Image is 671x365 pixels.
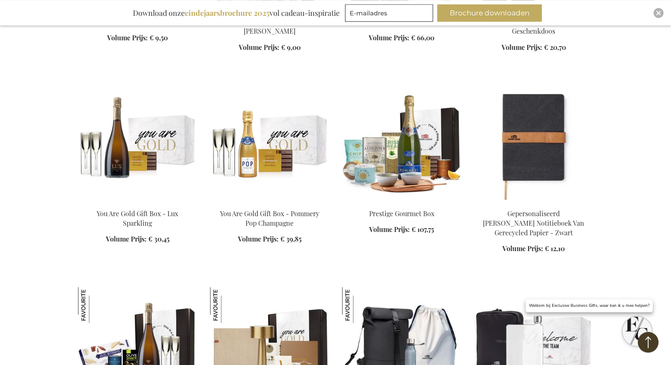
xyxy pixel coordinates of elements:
[345,4,433,22] input: E-mailadres
[502,43,566,52] a: Volume Prijs: € 20,70
[106,234,169,244] a: Volume Prijs: € 30,45
[369,225,410,234] span: Volume Prijs:
[502,43,542,52] span: Volume Prijs:
[239,43,301,52] a: Volume Prijs: € 9,00
[369,225,434,234] a: Volume Prijs: € 107,75
[281,43,301,52] span: € 9,00
[238,234,301,244] a: Volume Prijs: € 39,85
[78,199,197,207] a: You Are Gold Gift Box - Lux Sparkling
[148,234,169,243] span: € 30,45
[210,86,329,202] img: You Are Gold Gift Box - Pommery Pop Champagne
[78,287,114,323] img: Zoete & Zoute LUX Apéro-set
[369,209,434,218] a: Prestige Gourmet Box
[656,10,661,15] img: Close
[474,199,593,207] a: Personalised Bosler Recycled Paper Notebook - Black
[149,33,168,42] span: € 9,50
[280,234,301,243] span: € 39,85
[369,33,409,42] span: Volume Prijs:
[502,244,543,253] span: Volume Prijs:
[129,4,343,22] div: Download onze vol cadeau-inspiratie
[342,287,378,323] img: Geschenkset Voor Fietsers
[239,43,279,52] span: Volume Prijs:
[544,43,566,52] span: € 20,70
[238,234,279,243] span: Volume Prijs:
[342,199,461,207] a: Prestige Gourmet Box
[474,86,593,202] img: Personalised Bosler Recycled Paper Notebook - Black
[97,209,178,227] a: You Are Gold Gift Box - Lux Sparkling
[342,86,461,202] img: Prestige Gourmet Box
[437,4,542,22] button: Brochure downloaden
[545,244,565,253] span: € 12,10
[210,199,329,207] a: You Are Gold Gift Box - Pommery Pop Champagne
[210,287,246,323] img: Gezellige Avonden Cadeauset
[654,8,664,18] div: Close
[106,234,147,243] span: Volume Prijs:
[483,209,584,237] a: Gepersonaliseerd [PERSON_NAME] Notitieboek Van Gerecycled Papier - Zwart
[185,8,269,18] b: eindejaarsbrochure 2025
[107,33,148,42] span: Volume Prijs:
[411,33,434,42] span: € 66,00
[369,33,434,43] a: Volume Prijs: € 66,00
[411,225,434,234] span: € 107,75
[220,209,319,227] a: You Are Gold Gift Box - Pommery Pop Champagne
[502,244,565,254] a: Volume Prijs: € 12,10
[78,86,197,202] img: You Are Gold Gift Box - Lux Sparkling
[345,4,436,24] form: marketing offers and promotions
[107,33,168,43] a: Volume Prijs: € 9,50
